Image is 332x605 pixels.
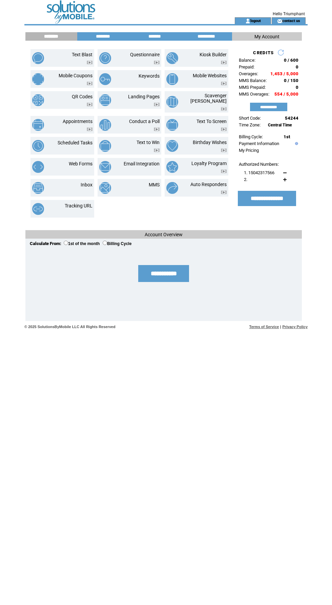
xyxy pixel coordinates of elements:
[154,61,160,64] img: video.png
[239,141,279,146] a: Payment Information
[137,140,160,145] a: Text to Win
[32,140,44,152] img: scheduled-tasks.png
[285,116,298,121] span: 54244
[200,52,227,57] a: Kiosk Builder
[221,169,227,173] img: video.png
[239,71,258,76] span: Overages:
[191,161,227,166] a: Loyalty Program
[30,241,61,246] span: Calculate From:
[196,119,227,124] a: Text To Screen
[65,203,92,208] a: Tracking URL
[87,127,92,131] img: video.png
[166,140,178,152] img: birthday-wishes.png
[32,94,44,106] img: qr-codes.png
[274,92,298,97] span: 554 / 5,000
[284,134,290,139] span: 1st
[99,119,111,131] img: conduct-a-poll.png
[293,142,298,145] img: help.gif
[72,52,92,57] a: Text Blast
[99,182,111,194] img: mms.png
[64,241,100,246] label: 1st of the month
[124,161,160,166] a: Email Integration
[239,85,266,90] span: MMS Prepaid:
[32,52,44,64] img: text-blast.png
[244,170,274,175] span: 1. 15042317566
[103,241,107,245] input: Billing Cycle
[193,140,227,145] a: Birthday Wishes
[58,140,92,145] a: Scheduled Tasks
[72,94,92,99] a: QR Codes
[32,182,44,194] img: inbox.png
[239,58,255,63] span: Balance:
[239,162,279,167] span: Authorized Numbers:
[221,148,227,152] img: video.png
[239,64,254,69] span: Prepaid:
[99,73,111,85] img: keywords.png
[221,61,227,64] img: video.png
[221,82,227,85] img: video.png
[190,93,227,104] a: Scavenger [PERSON_NAME]
[166,52,178,64] img: kiosk-builder.png
[239,116,261,121] span: Short Code:
[166,73,178,85] img: mobile-websites.png
[166,182,178,194] img: auto-responders.png
[296,85,298,90] span: 0
[154,127,160,131] img: video.png
[239,134,263,139] span: Billing Cycle:
[32,161,44,173] img: web-forms.png
[103,241,131,246] label: Billing Cycle
[244,177,247,182] span: 2.
[69,161,92,166] a: Web Forms
[149,182,160,187] a: MMS
[239,78,267,83] span: MMS Balance:
[128,94,160,99] a: Landing Pages
[284,58,298,63] span: 0 / 600
[129,119,160,124] a: Conduct a Poll
[154,103,160,106] img: video.png
[166,161,178,173] img: loyalty-program.png
[24,325,116,329] span: © 2025 SolutionsByMobile LLC All Rights Reserved
[32,203,44,215] img: tracking-url.png
[59,73,92,78] a: Mobile Coupons
[64,241,68,245] input: 1st of the month
[166,119,178,131] img: text-to-screen.png
[296,64,298,69] span: 0
[239,148,259,153] a: My Pricing
[273,12,305,16] span: Hello Triumphant
[81,182,92,187] a: Inbox
[254,34,279,39] span: My Account
[282,18,300,23] a: contact us
[250,18,261,23] a: logout
[239,122,261,127] span: Time Zone:
[32,119,44,131] img: appointments.png
[99,52,111,64] img: questionnaire.png
[87,103,92,106] img: video.png
[249,325,279,329] a: Terms of Service
[221,107,227,111] img: video.png
[166,96,178,108] img: scavenger-hunt.png
[99,140,111,152] img: text-to-win.png
[87,82,92,85] img: video.png
[145,232,183,237] span: Account Overview
[253,50,274,55] span: CREDITS
[282,325,308,329] a: Privacy Policy
[277,18,282,24] img: contact_us_icon.gif
[32,73,44,85] img: mobile-coupons.png
[139,73,160,79] a: Keywords
[239,92,269,97] span: MMS Overages:
[87,61,92,64] img: video.png
[221,127,227,131] img: video.png
[63,119,92,124] a: Appointments
[193,73,227,78] a: Mobile Websites
[130,52,160,57] a: Questionnaire
[284,78,298,83] span: 0 / 150
[221,190,227,194] img: video.png
[245,18,250,24] img: account_icon.gif
[268,123,292,127] span: Central Time
[154,148,160,152] img: video.png
[99,161,111,173] img: email-integration.png
[190,182,227,187] a: Auto Responders
[270,71,298,76] span: 1,453 / 5,000
[99,94,111,106] img: landing-pages.png
[280,325,281,329] span: |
